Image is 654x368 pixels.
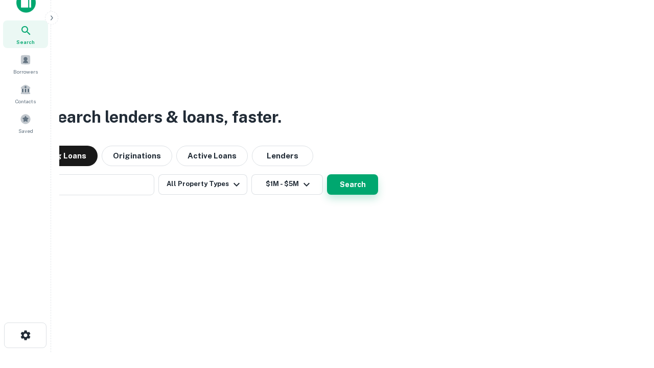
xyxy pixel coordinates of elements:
[3,50,48,78] a: Borrowers
[3,109,48,137] a: Saved
[3,80,48,107] a: Contacts
[252,146,313,166] button: Lenders
[46,105,282,129] h3: Search lenders & loans, faster.
[102,146,172,166] button: Originations
[13,67,38,76] span: Borrowers
[251,174,323,195] button: $1M - $5M
[327,174,378,195] button: Search
[3,20,48,48] a: Search
[603,286,654,335] iframe: Chat Widget
[15,97,36,105] span: Contacts
[176,146,248,166] button: Active Loans
[16,38,35,46] span: Search
[18,127,33,135] span: Saved
[158,174,247,195] button: All Property Types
